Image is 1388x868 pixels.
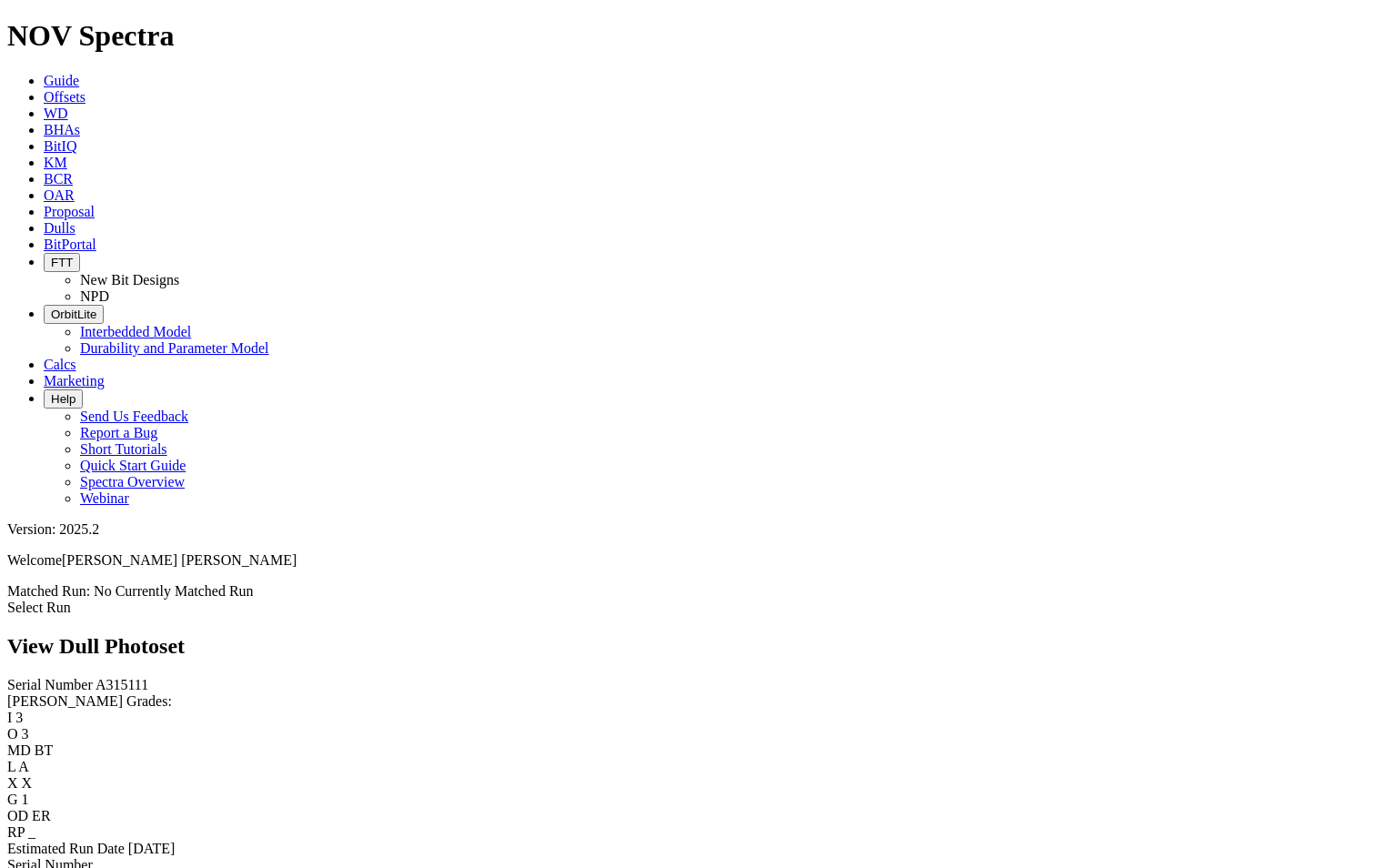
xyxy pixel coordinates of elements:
a: New Bit Designs [80,272,179,288]
a: Guide [44,73,79,88]
span: 3 [15,710,23,725]
h1: NOV Spectra [7,19,1381,53]
a: NPD [80,288,109,304]
a: Short Tutorials [80,441,167,457]
span: Matched Run: [7,583,90,599]
a: Proposal [44,204,95,219]
a: Marketing [44,373,105,389]
button: FTT [44,253,80,272]
a: Webinar [80,490,129,506]
span: Help [51,392,75,406]
span: BT [35,742,53,758]
a: BCR [44,171,73,187]
label: Serial Number [7,677,93,692]
span: 3 [22,726,29,742]
h2: View Dull Photoset [7,634,1381,659]
label: I [7,710,12,725]
a: Select Run [7,600,71,615]
span: A315111 [96,677,148,692]
button: OrbitLite [44,305,104,324]
label: Estimated Run Date [7,841,125,856]
label: O [7,726,18,742]
a: Report a Bug [80,425,157,440]
a: Dulls [44,220,75,236]
span: [PERSON_NAME] [PERSON_NAME] [62,552,297,568]
label: X [7,775,18,791]
span: FTT [51,256,73,269]
a: WD [44,106,68,121]
span: OrbitLite [51,308,96,321]
a: Send Us Feedback [80,409,188,424]
a: KM [44,155,67,170]
span: [DATE] [128,841,176,856]
div: [PERSON_NAME] Grades: [7,693,1381,710]
label: RP [7,824,25,840]
button: Help [44,389,83,409]
label: L [7,759,15,774]
a: Offsets [44,89,85,105]
a: Spectra Overview [80,474,185,490]
a: BitPortal [44,237,96,252]
span: _ [28,824,35,840]
p: Welcome [7,552,1381,569]
a: OAR [44,187,75,203]
span: No Currently Matched Run [94,583,254,599]
a: BHAs [44,122,80,137]
span: 1 [22,792,29,807]
a: Quick Start Guide [80,458,186,473]
a: BitIQ [44,138,76,154]
div: Version: 2025.2 [7,521,1381,538]
a: Durability and Parameter Model [80,340,269,356]
label: OD [7,808,28,823]
label: G [7,792,18,807]
label: MD [7,742,31,758]
a: Interbedded Model [80,324,191,339]
span: X [22,775,33,791]
a: Calcs [44,357,76,372]
span: ER [32,808,50,823]
span: A [18,759,29,774]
